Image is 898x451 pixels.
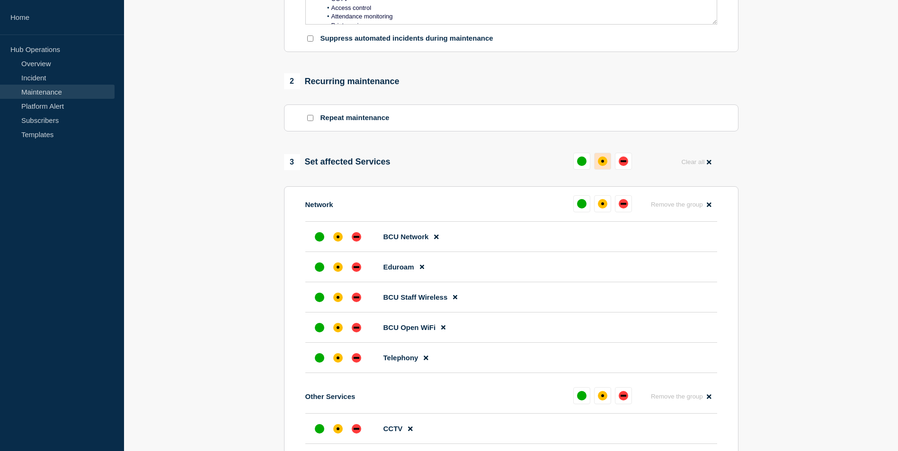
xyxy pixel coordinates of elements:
[619,156,628,166] div: down
[352,424,361,434] div: down
[333,353,343,363] div: affected
[383,233,429,241] span: BCU Network
[331,22,368,29] span: Print services
[333,293,343,302] div: affected
[315,293,324,302] div: up
[352,293,361,302] div: down
[333,424,343,434] div: affected
[615,153,632,170] button: down
[315,232,324,242] div: up
[315,262,324,272] div: up
[615,387,632,404] button: down
[331,4,372,11] span: Access control
[615,195,632,212] button: down
[676,153,717,171] button: Clear all
[305,200,333,208] p: Network
[651,393,703,400] span: Remove the group
[284,154,391,170] div: Set affected Services
[352,323,361,332] div: down
[383,263,414,271] span: Eduroam
[284,154,300,170] span: 3
[577,391,587,400] div: up
[352,353,361,363] div: down
[315,424,324,434] div: up
[645,195,717,214] button: Remove the group
[383,323,436,331] span: BCU Open WiFi
[594,195,611,212] button: affected
[573,195,590,212] button: up
[651,201,703,208] span: Remove the group
[619,391,628,400] div: down
[352,262,361,272] div: down
[573,153,590,170] button: up
[305,392,356,400] p: Other Services
[315,323,324,332] div: up
[320,113,390,122] p: Repeat maintenance
[598,391,607,400] div: affected
[594,387,611,404] button: affected
[383,354,418,362] span: Telephony
[333,232,343,242] div: affected
[598,156,607,166] div: affected
[573,387,590,404] button: up
[383,293,448,301] span: BCU Staff Wireless
[307,115,313,121] input: Repeat maintenance
[331,13,393,20] span: Attendance monitoring
[383,425,403,433] span: CCTV
[320,34,493,43] p: Suppress automated incidents during maintenance
[594,153,611,170] button: affected
[577,156,587,166] div: up
[284,73,400,89] div: Recurring maintenance
[333,262,343,272] div: affected
[333,323,343,332] div: affected
[307,35,313,42] input: Suppress automated incidents during maintenance
[598,199,607,208] div: affected
[352,232,361,242] div: down
[619,199,628,208] div: down
[645,387,717,406] button: Remove the group
[284,73,300,89] span: 2
[315,353,324,363] div: up
[577,199,587,208] div: up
